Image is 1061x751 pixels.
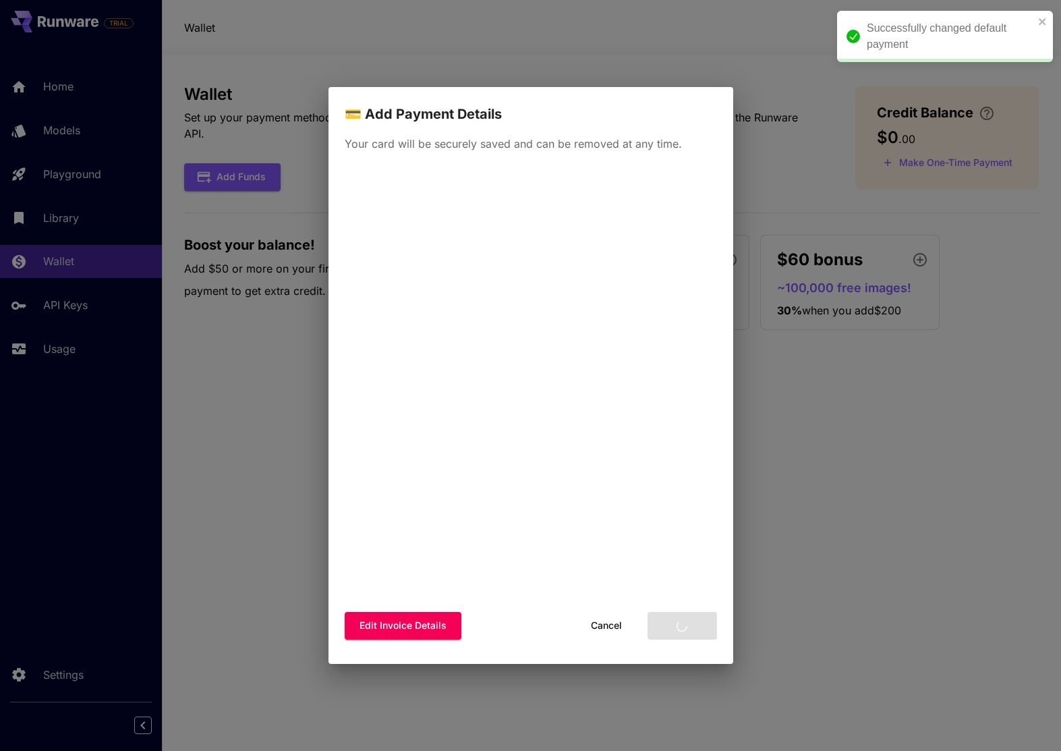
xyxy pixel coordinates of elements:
iframe: Secure payment input frame [342,165,720,604]
button: close [1038,16,1048,27]
div: Successfully changed default payment [867,20,1034,53]
p: Your card will be securely saved and can be removed at any time. [345,136,717,152]
button: Cancel [576,612,637,640]
h2: 💳 Add Payment Details [328,87,733,125]
button: Edit invoice details [345,612,461,640]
